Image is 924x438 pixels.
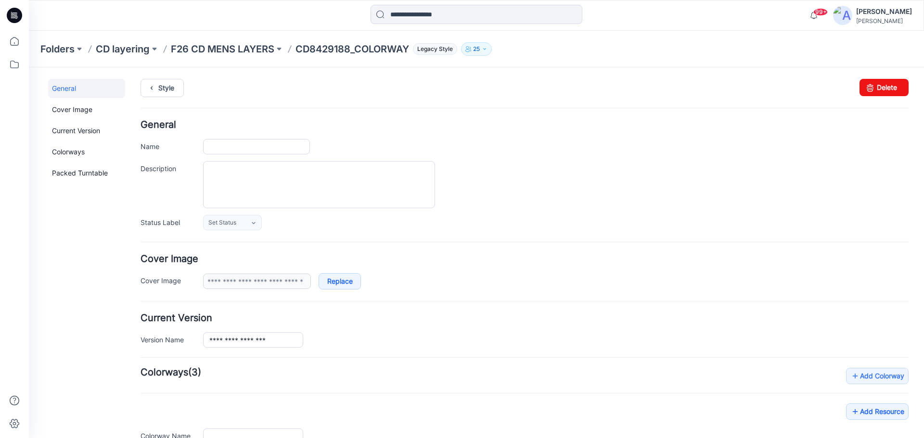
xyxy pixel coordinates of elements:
a: Add Resource [817,336,880,352]
div: [PERSON_NAME] [856,17,912,25]
label: Version Name [112,267,165,277]
iframe: edit-style [29,67,924,438]
span: 99+ [813,8,828,16]
a: Add Colorway [817,300,880,317]
span: (3) [159,299,172,311]
div: [PERSON_NAME] [856,6,912,17]
button: 25 [461,42,492,56]
label: Name [112,74,165,84]
label: Description [112,96,165,106]
span: Legacy Style [413,43,457,55]
button: Legacy Style [409,42,457,56]
img: avatar [833,6,852,25]
p: CD8429188_COLORWAY [295,42,409,56]
label: Status Label [112,150,165,160]
a: F26 CD MENS LAYERS [171,42,274,56]
a: Replace [290,206,332,222]
span: Set Status [180,150,207,160]
a: Folders [40,42,75,56]
label: Cover Image [112,208,165,218]
p: 25 [473,44,480,54]
h4: Current Version [112,246,880,255]
a: CD layering [96,42,150,56]
label: Colorway Name [112,363,165,374]
a: Set Status [174,148,233,163]
strong: Colorways [112,299,159,311]
h4: Cover Image [112,187,880,196]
